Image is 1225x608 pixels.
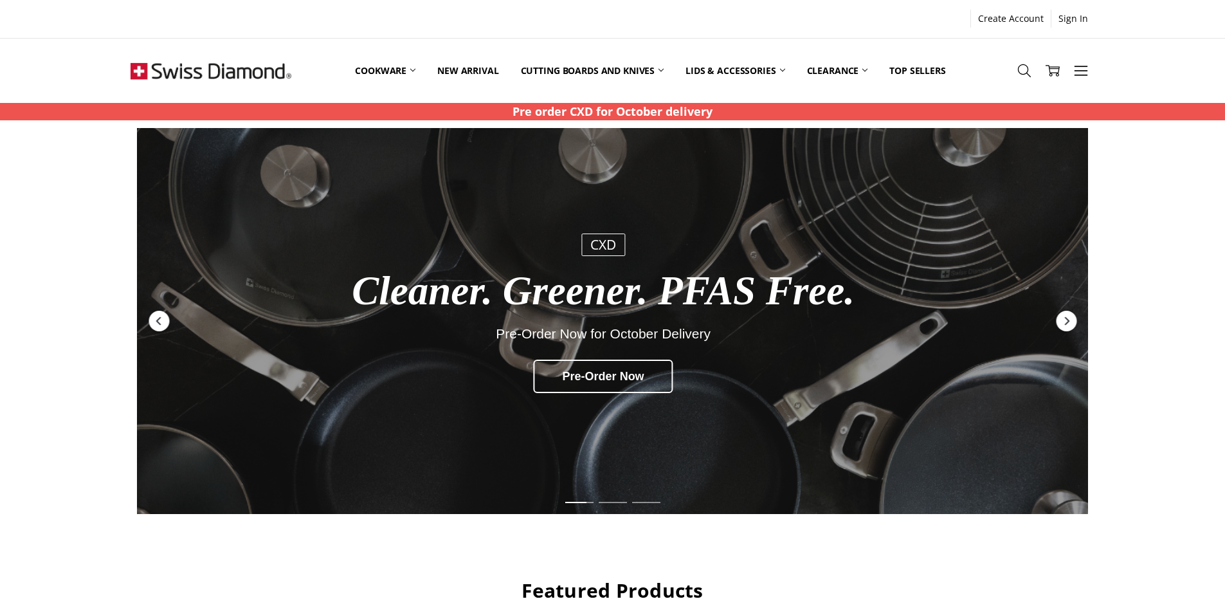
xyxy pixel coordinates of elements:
div: Cleaner. Greener. PFAS Free. [246,269,961,313]
div: Slide 2 of 6 [596,494,630,511]
div: Pre-Order Now [534,359,673,392]
a: Cookware [344,42,426,99]
div: Next [1055,309,1078,333]
a: Sign In [1051,10,1095,28]
a: Redirect to https://swissdiamond.com.au/cookware/shop-by-collection/cxd/ [137,128,1088,514]
a: New arrival [426,42,509,99]
div: CXD [581,234,625,256]
div: Pre-Order Now for October Delivery [246,326,961,341]
h2: Featured Products [131,578,1095,603]
a: Lids & Accessories [675,42,795,99]
a: Cutting boards and knives [510,42,675,99]
div: Previous [147,309,170,333]
div: Slide 3 of 6 [630,494,663,511]
a: Top Sellers [878,42,956,99]
div: Slide 1 of 6 [563,494,596,511]
strong: Pre order CXD for October delivery [513,104,712,119]
a: Create Account [971,10,1051,28]
img: Free Shipping On Every Order [131,39,291,103]
a: Clearance [796,42,879,99]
